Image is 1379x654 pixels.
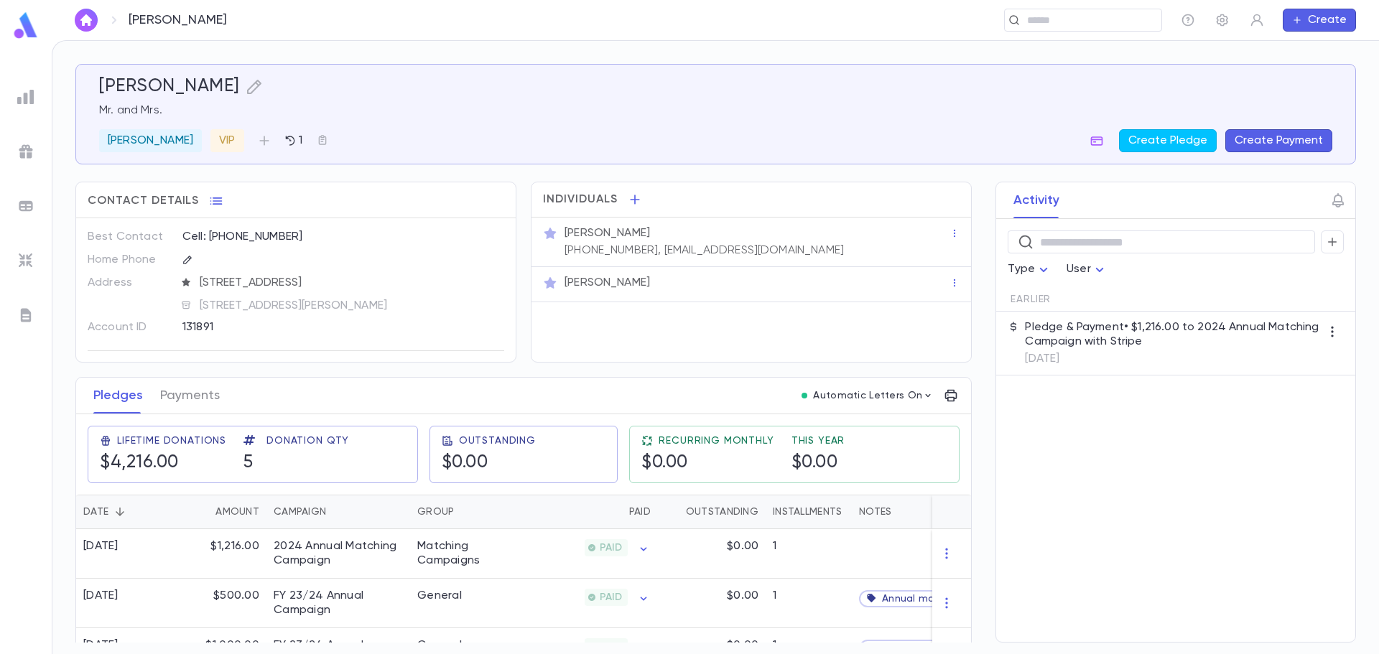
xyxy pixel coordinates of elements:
[173,529,266,579] div: $1,216.00
[1283,9,1356,32] button: Create
[658,495,766,529] div: Outstanding
[796,386,939,406] button: Automatic Letters On
[727,589,758,603] p: $0.00
[276,129,311,152] button: 1
[565,226,650,240] p: [PERSON_NAME]
[182,225,504,247] div: Cell: [PHONE_NUMBER]
[1011,294,1051,305] span: Earlier
[594,592,628,603] span: PAID
[17,88,34,106] img: reports_grey.c525e4749d1bce6a11f5fe2a8de1b229.svg
[1067,256,1108,284] div: User
[274,539,403,568] div: 2024 Annual Matching Campaign
[686,495,758,529] div: Outstanding
[99,129,202,152] div: [PERSON_NAME]
[173,579,266,628] div: $500.00
[274,589,403,617] div: FY 23/24 Annual Campaign
[1025,352,1321,366] p: [DATE]
[727,539,758,553] p: $0.00
[813,390,922,401] p: Automatic Letters On
[296,134,302,148] p: 1
[215,495,259,529] div: Amount
[442,452,488,474] h5: $0.00
[17,307,34,324] img: letters_grey.7941b92b52307dd3b8a917253454ce1c.svg
[93,378,143,414] button: Pledges
[173,495,266,529] div: Amount
[859,495,891,529] div: Notes
[727,638,758,653] p: $0.00
[766,529,852,579] div: 1
[83,495,108,529] div: Date
[629,495,651,529] div: Paid
[417,638,462,653] div: General
[129,12,227,28] p: [PERSON_NAME]
[17,252,34,269] img: imports_grey.530a8a0e642e233f2baf0ef88e8c9fcb.svg
[88,316,170,339] p: Account ID
[194,276,506,290] span: [STREET_ADDRESS]
[219,134,235,148] p: VIP
[88,271,170,294] p: Address
[1013,182,1059,218] button: Activity
[100,452,179,474] h5: $4,216.00
[766,495,852,529] div: Installments
[266,495,410,529] div: Campaign
[791,435,845,447] span: This Year
[773,495,842,529] div: Installments
[594,542,628,553] span: PAID
[565,243,844,258] p: [PHONE_NUMBER], [EMAIL_ADDRESS][DOMAIN_NAME]
[78,14,95,26] img: home_white.a664292cf8c1dea59945f0da9f25487c.svg
[88,194,199,208] span: Contact Details
[1008,256,1052,284] div: Type
[194,299,506,313] span: [STREET_ADDRESS][PERSON_NAME]
[88,248,170,271] p: Home Phone
[83,589,119,603] div: [DATE]
[641,452,688,474] h5: $0.00
[83,638,119,653] div: [DATE]
[518,495,658,529] div: Paid
[17,143,34,160] img: campaigns_grey.99e729a5f7ee94e3726e6486bddda8f1.svg
[243,452,254,474] h5: 5
[88,225,170,248] p: Best Contact
[852,495,1031,529] div: Notes
[99,103,1332,118] p: Mr. and Mrs.
[659,435,774,447] span: Recurring Monthly
[117,435,226,447] span: Lifetime Donations
[17,197,34,215] img: batches_grey.339ca447c9d9533ef1741baa751efc33.svg
[882,593,995,604] span: Annual matching campaign
[594,641,628,653] span: PAID
[99,76,240,98] h5: [PERSON_NAME]
[417,539,511,568] div: Matching Campaigns
[791,452,838,474] h5: $0.00
[1225,129,1332,152] button: Create Payment
[766,579,852,628] div: 1
[11,11,40,39] img: logo
[76,495,173,529] div: Date
[108,500,131,523] button: Sort
[210,129,243,152] div: VIP
[1025,320,1321,349] p: Pledge & Payment • $1,216.00 to 2024 Annual Matching Campaign with Stripe
[266,435,349,447] span: Donation Qty
[1008,263,1035,275] span: Type
[160,378,220,414] button: Payments
[83,539,119,553] div: [DATE]
[410,495,518,529] div: Group
[1067,263,1091,275] span: User
[417,589,462,603] div: General
[182,316,433,337] div: 131891
[543,192,618,207] span: Individuals
[1119,129,1217,152] button: Create Pledge
[459,435,536,447] span: Outstanding
[274,495,326,529] div: Campaign
[417,495,454,529] div: Group
[565,276,650,290] p: [PERSON_NAME]
[108,134,193,148] p: [PERSON_NAME]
